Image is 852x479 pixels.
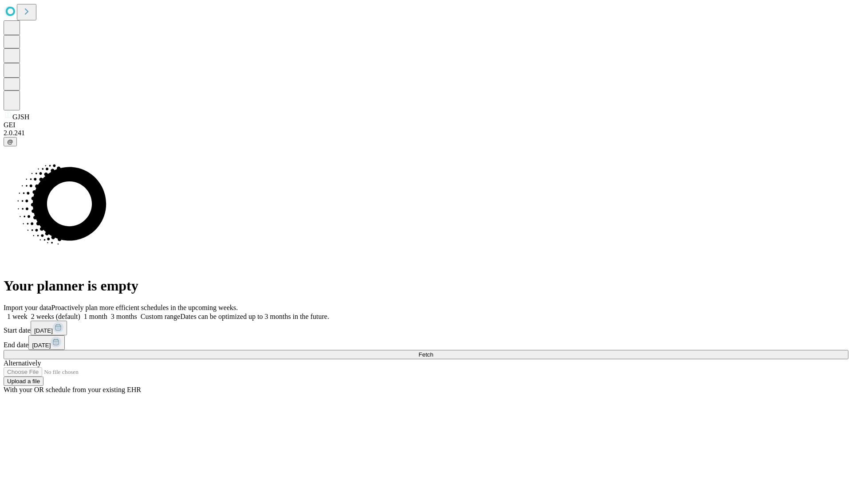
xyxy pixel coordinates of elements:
span: 3 months [111,313,137,320]
button: [DATE] [31,321,67,335]
span: Fetch [418,351,433,358]
button: @ [4,137,17,146]
h1: Your planner is empty [4,278,848,294]
span: 1 month [84,313,107,320]
span: [DATE] [34,327,53,334]
button: [DATE] [28,335,65,350]
span: GJSH [12,113,29,121]
span: [DATE] [32,342,51,349]
div: 2.0.241 [4,129,848,137]
div: Start date [4,321,848,335]
div: GEI [4,121,848,129]
span: Import your data [4,304,51,311]
span: @ [7,138,13,145]
button: Fetch [4,350,848,359]
button: Upload a file [4,377,43,386]
span: Proactively plan more efficient schedules in the upcoming weeks. [51,304,238,311]
span: Custom range [141,313,180,320]
div: End date [4,335,848,350]
span: 1 week [7,313,28,320]
span: 2 weeks (default) [31,313,80,320]
span: With your OR schedule from your existing EHR [4,386,141,393]
span: Alternatively [4,359,41,367]
span: Dates can be optimized up to 3 months in the future. [180,313,329,320]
